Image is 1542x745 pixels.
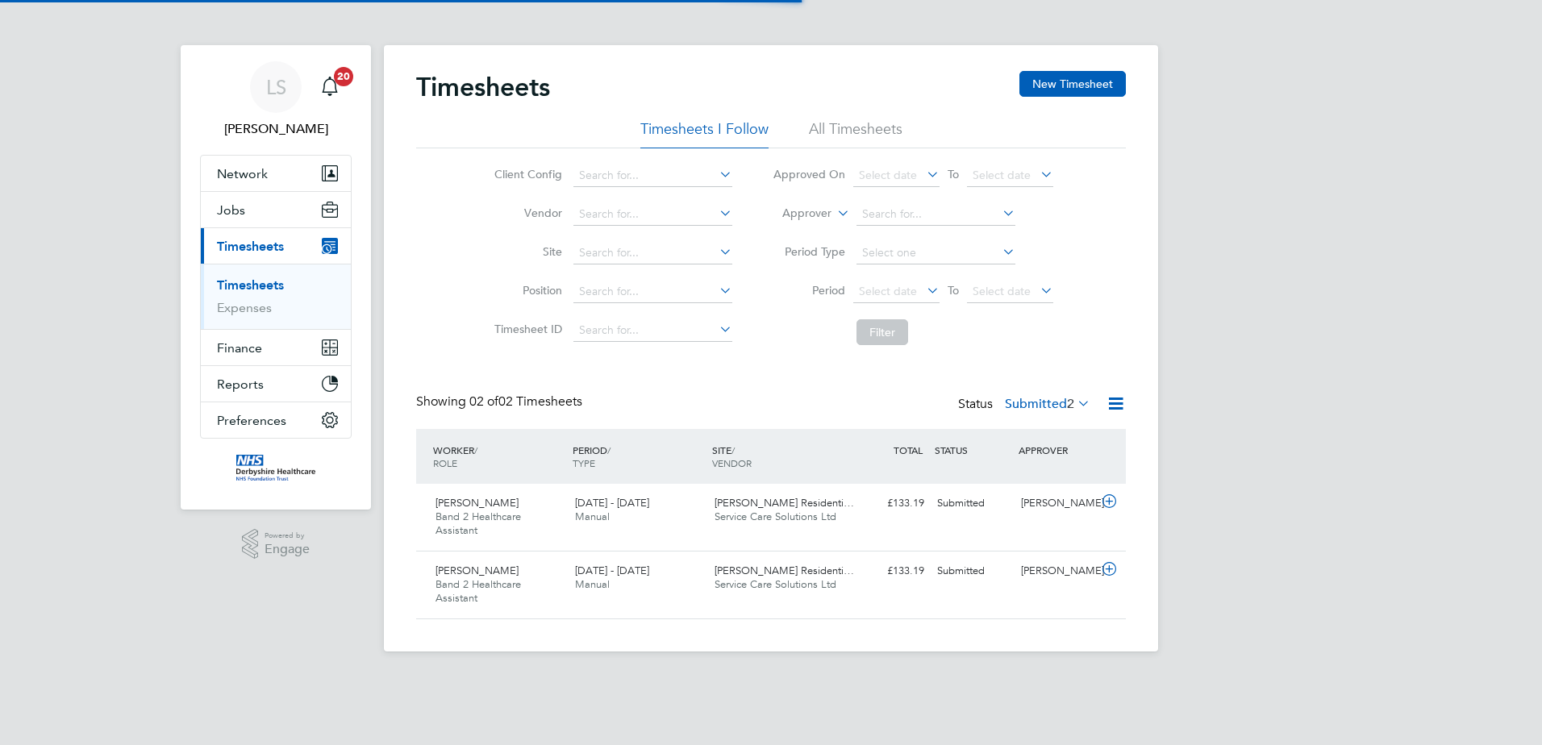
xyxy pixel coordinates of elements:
span: Band 2 Healthcare Assistant [436,510,521,537]
span: [DATE] - [DATE] [575,496,649,510]
a: 20 [314,61,346,113]
input: Select one [856,242,1015,264]
h2: Timesheets [416,71,550,103]
span: TYPE [573,456,595,469]
span: Jobs [217,202,245,218]
span: / [474,443,477,456]
label: Period [773,283,845,298]
span: Band 2 Healthcare Assistant [436,577,521,605]
div: £133.19 [847,558,931,585]
input: Search for... [573,242,732,264]
div: PERIOD [569,435,708,477]
li: All Timesheets [809,119,902,148]
a: Powered byEngage [242,529,310,560]
span: Timesheets [217,239,284,254]
label: Timesheet ID [490,322,562,336]
a: LS[PERSON_NAME] [200,61,352,139]
span: To [943,280,964,301]
span: Powered by [265,529,310,543]
label: Period Type [773,244,845,259]
div: [PERSON_NAME] [1015,490,1098,517]
div: WORKER [429,435,569,477]
div: SITE [708,435,848,477]
div: Submitted [931,558,1015,585]
label: Approved On [773,167,845,181]
span: Preferences [217,413,286,428]
a: Timesheets [217,277,284,293]
span: Lisa Stanley [200,119,352,139]
span: Manual [575,577,610,591]
button: Filter [856,319,908,345]
span: LS [266,77,286,98]
button: Reports [201,366,351,402]
li: Timesheets I Follow [640,119,769,148]
button: Finance [201,330,351,365]
div: Timesheets [201,264,351,329]
label: Vendor [490,206,562,220]
nav: Main navigation [181,45,371,510]
button: Timesheets [201,228,351,264]
span: Network [217,166,268,181]
label: Approver [759,206,831,222]
div: APPROVER [1015,435,1098,464]
div: Submitted [931,490,1015,517]
span: To [943,164,964,185]
span: [PERSON_NAME] [436,496,519,510]
span: Select date [859,284,917,298]
span: Select date [973,168,1031,182]
button: Network [201,156,351,191]
span: Finance [217,340,262,356]
span: / [731,443,735,456]
button: New Timesheet [1019,71,1126,97]
input: Search for... [573,281,732,303]
button: Jobs [201,192,351,227]
span: Service Care Solutions Ltd [715,577,836,591]
span: ROLE [433,456,457,469]
span: 20 [334,67,353,86]
span: Select date [973,284,1031,298]
span: VENDOR [712,456,752,469]
label: Position [490,283,562,298]
span: / [607,443,611,456]
span: Reports [217,377,264,392]
img: derbyshire-nhs-logo-retina.png [236,455,315,481]
span: Manual [575,510,610,523]
input: Search for... [573,164,732,187]
span: TOTAL [894,443,923,456]
span: [PERSON_NAME] Residenti… [715,496,854,510]
label: Client Config [490,167,562,181]
div: £133.19 [847,490,931,517]
span: 02 Timesheets [469,393,582,410]
input: Search for... [573,203,732,226]
span: [DATE] - [DATE] [575,564,649,577]
span: 2 [1067,396,1074,412]
div: Status [958,393,1094,416]
button: Preferences [201,402,351,438]
input: Search for... [573,319,732,342]
span: Service Care Solutions Ltd [715,510,836,523]
span: Select date [859,168,917,182]
div: STATUS [931,435,1015,464]
input: Search for... [856,203,1015,226]
a: Go to home page [200,455,352,481]
label: Site [490,244,562,259]
span: [PERSON_NAME] Residenti… [715,564,854,577]
div: Showing [416,393,586,410]
span: Engage [265,543,310,556]
span: [PERSON_NAME] [436,564,519,577]
span: 02 of [469,393,498,410]
div: [PERSON_NAME] [1015,558,1098,585]
a: Expenses [217,300,272,315]
label: Submitted [1005,396,1090,412]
